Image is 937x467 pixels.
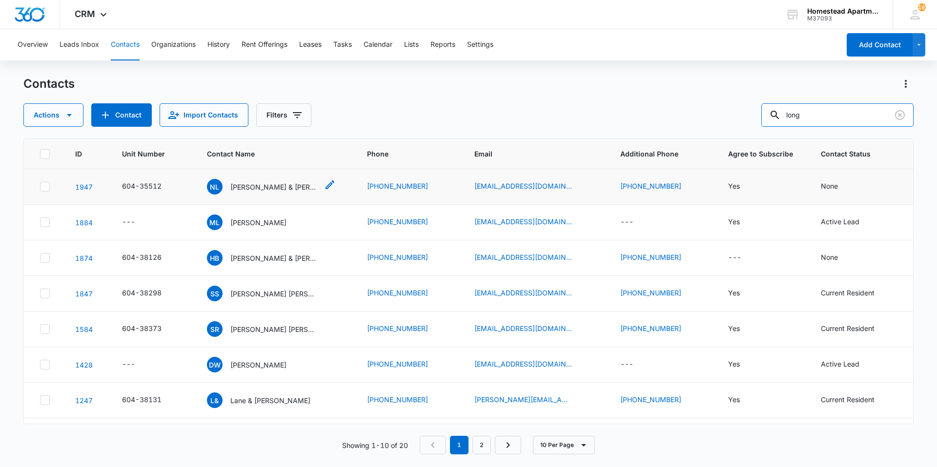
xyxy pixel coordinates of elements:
div: Contact Status - Current Resident - Select to Edit Field [821,394,892,406]
div: Contact Status - None - Select to Edit Field [821,181,856,193]
div: Additional Phone - - Select to Edit Field [620,359,651,370]
div: Agree to Subscribe - Yes - Select to Edit Field [728,181,757,193]
a: Next Page [495,436,521,454]
span: L& [207,392,223,408]
span: NL [207,179,223,195]
button: Settings [467,29,493,60]
a: [PHONE_NUMBER] [367,359,428,369]
a: Navigate to contact details page for Lane & Amanda Robbins [75,396,93,405]
div: Phone - (970) 518-3443 - Select to Edit Field [367,323,446,335]
div: --- [728,252,741,264]
a: [EMAIL_ADDRESS][DOMAIN_NAME] [474,323,572,333]
div: Contact Status - Current Resident - Select to Edit Field [821,323,892,335]
div: Agree to Subscribe - Yes - Select to Edit Field [728,288,757,299]
p: Showing 1-10 of 20 [342,440,408,450]
div: Yes [728,181,740,191]
span: Email [474,149,583,159]
div: Current Resident [821,394,875,405]
div: account id [807,15,878,22]
nav: Pagination [420,436,521,454]
div: notifications count [918,3,926,11]
div: Agree to Subscribe - - Select to Edit Field [728,252,759,264]
div: Email - amanda.rose631@gmail.com - Select to Edit Field [474,394,590,406]
div: Unit Number - - Select to Edit Field [122,216,153,228]
div: 604-38298 [122,288,162,298]
a: [PHONE_NUMBER] [367,323,428,333]
div: Additional Phone - (720) 930-1955 - Select to Edit Field [620,288,699,299]
p: [PERSON_NAME] [230,217,286,228]
button: Add Contact [847,33,913,57]
a: [PHONE_NUMBER] [620,394,681,405]
a: [PHONE_NUMBER] [367,216,428,227]
div: Contact Status - Active Lead - Select to Edit Field [821,359,877,370]
a: Page 2 [472,436,491,454]
button: Clear [892,107,908,123]
span: Contact Name [207,149,330,159]
div: Yes [728,323,740,333]
div: Contact Status - Active Lead - Select to Edit Field [821,216,877,228]
div: Email - sbaker507@yahoo.com - Select to Edit Field [474,323,590,335]
button: Reports [430,29,455,60]
div: Contact Status - Current Resident - Select to Edit Field [821,288,892,299]
div: --- [122,216,135,228]
p: [PERSON_NAME] [PERSON_NAME] & [PERSON_NAME] [PERSON_NAME] [230,289,318,299]
p: [PERSON_NAME] & [PERSON_NAME] [230,253,318,263]
a: Navigate to contact details page for Madison Long [75,218,93,227]
a: [PHONE_NUMBER] [367,288,428,298]
span: Additional Phone [620,149,704,159]
div: Active Lead [821,216,859,227]
span: CRM [75,9,95,19]
div: Additional Phone - (970) 502-2838 - Select to Edit Field [620,252,699,264]
button: Rent Offerings [242,29,287,60]
a: [PHONE_NUMBER] [620,323,681,333]
button: Actions [898,76,914,92]
button: Leads Inbox [60,29,99,60]
div: None [821,252,838,262]
div: Unit Number - - Select to Edit Field [122,359,153,370]
div: Additional Phone - (970) 702-1161 - Select to Edit Field [620,394,699,406]
span: DW [207,357,223,372]
div: Contact Name - Nolan Ladd & Madison Long - Select to Edit Field [207,179,336,195]
button: Contacts [111,29,140,60]
a: Navigate to contact details page for Sawyer Shain Smith & Campbell Smith [75,290,93,298]
div: Yes [728,359,740,369]
button: Tasks [333,29,352,60]
div: Agree to Subscribe - Yes - Select to Edit Field [728,323,757,335]
div: 604-38126 [122,252,162,262]
a: [EMAIL_ADDRESS][DOMAIN_NAME] [474,359,572,369]
div: Agree to Subscribe - Yes - Select to Edit Field [728,394,757,406]
div: Current Resident [821,288,875,298]
div: Phone - (970) 632-3631 - Select to Edit Field [367,394,446,406]
div: Phone - (303) 709-3280 - Select to Edit Field [367,216,446,228]
span: Agree to Subscribe [728,149,798,159]
span: 192 [918,3,926,11]
a: [PHONE_NUMBER] [367,181,428,191]
div: Unit Number - 604-35512 - Select to Edit Field [122,181,179,193]
button: Actions [23,103,83,127]
div: Phone - (303) 802-6542 - Select to Edit Field [367,288,446,299]
span: Phone [367,149,437,159]
span: SS [207,286,223,301]
div: Contact Name - Madison Long - Select to Edit Field [207,214,304,230]
div: Contact Name - Hannah Bahr & Jordan Mckenna - Select to Edit Field [207,250,336,266]
div: Agree to Subscribe - Yes - Select to Edit Field [728,359,757,370]
a: [EMAIL_ADDRESS][DOMAIN_NAME] [474,216,572,227]
div: None [821,181,838,191]
div: Email - longmaddies@gmail.com - Select to Edit Field [474,181,590,193]
a: Navigate to contact details page for Hannah Bahr & Jordan Mckenna [75,254,93,262]
div: Yes [728,216,740,227]
a: [PHONE_NUMBER] [367,394,428,405]
a: [PERSON_NAME][EMAIL_ADDRESS][DOMAIN_NAME] [474,394,572,405]
div: Contact Name - Sawyer Shain Smith & Campbell Smith - Select to Edit Field [207,286,336,301]
div: Email - dawestt591678@yahoo.com - Select to Edit Field [474,359,590,370]
a: [PHONE_NUMBER] [367,252,428,262]
div: 604-38131 [122,394,162,405]
a: [EMAIL_ADDRESS][DOMAIN_NAME] [474,252,572,262]
div: Contact Name - Sean Richard Baker & Lauryn Waldo - Select to Edit Field [207,321,336,337]
div: Additional Phone - (970) 518-5449 - Select to Edit Field [620,323,699,335]
a: [PHONE_NUMBER] [620,252,681,262]
div: Additional Phone - - Select to Edit Field [620,216,651,228]
a: Navigate to contact details page for Nolan Ladd & Madison Long [75,183,93,191]
div: Unit Number - 604-38373 - Select to Edit Field [122,323,179,335]
p: [PERSON_NAME] [230,360,286,370]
